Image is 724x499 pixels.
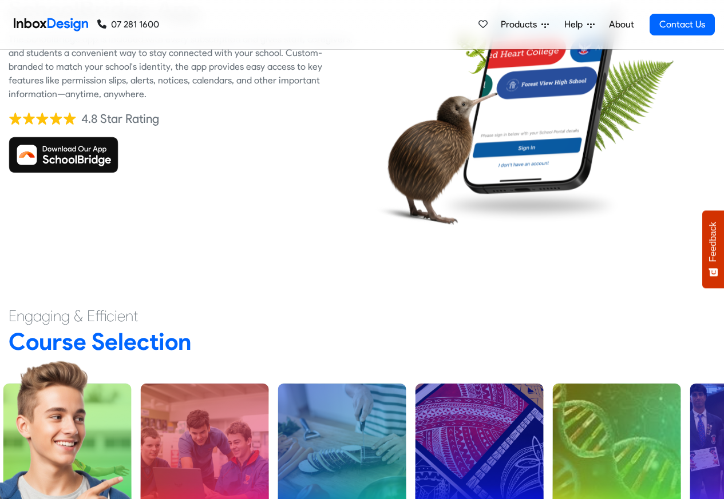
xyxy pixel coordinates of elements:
a: Help [560,13,599,36]
h2: Course Selection [9,327,715,356]
h4: Engaging & Efficient [9,306,715,326]
span: Products [501,18,541,31]
img: Download SchoolBridge App [9,137,118,173]
span: Feedback [708,222,718,262]
div: The SchoolBridge app is included with every subscription and gives staff, caregivers, and student... [9,33,354,101]
a: 07 281 1600 [97,18,159,31]
a: Products [496,13,553,36]
img: kiwi_bird.png [370,77,497,235]
a: Contact Us [650,14,715,35]
div: 4.8 Star Rating [81,110,159,127]
img: shadow.png [436,186,622,226]
a: About [606,13,637,36]
span: Help [564,18,587,31]
button: Feedback - Show survey [702,210,724,288]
